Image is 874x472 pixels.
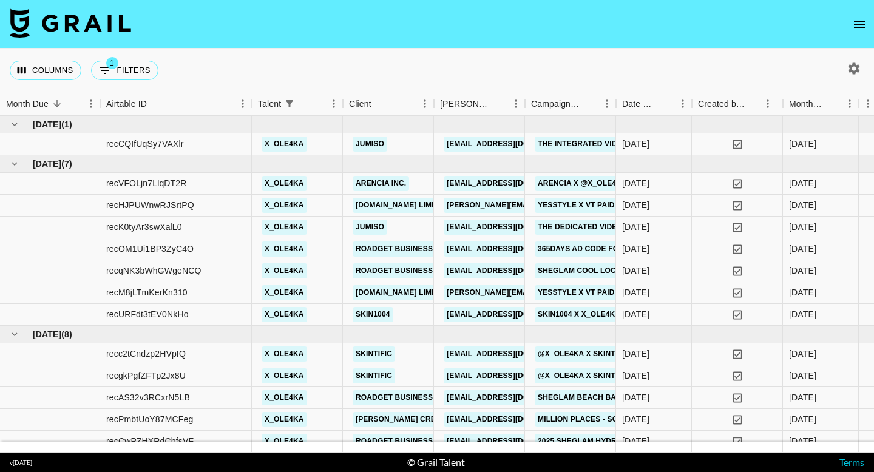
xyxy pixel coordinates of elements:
a: x_ole4ka [262,198,307,213]
span: [DATE] [33,158,61,170]
a: SKINTIFIC [353,346,395,362]
div: Month Due [6,92,49,116]
a: Terms [839,456,864,468]
div: 17/6/2025 [622,369,649,382]
a: MILLION PLACES - Song Cover Campaign [535,412,703,427]
div: 20/6/2025 [622,413,649,425]
div: recOM1Ui1BP3ZyC4O [106,243,194,255]
div: Jul '25 [789,286,816,298]
a: [PERSON_NAME][EMAIL_ADDRESS][PERSON_NAME][DOMAIN_NAME] [444,198,704,213]
span: 1 [106,57,118,69]
div: Date Created [616,92,692,116]
a: JUMISO [353,220,387,235]
button: Sort [824,95,841,112]
img: Grail Talent [10,8,131,38]
div: recqNK3bWhGWgeNCQ [106,265,202,277]
a: JUMISO [353,137,387,152]
div: recPmbtUoY87MCFeg [106,413,193,425]
a: [EMAIL_ADDRESS][DOMAIN_NAME] [444,220,580,235]
div: recK0tyAr3swXalL0 [106,221,182,233]
div: Airtable ID [106,92,147,116]
a: The dedicated video - [PERSON_NAME] [535,220,695,235]
div: Jul '25 [789,199,816,211]
a: SKIN1004 [353,307,393,322]
button: Sort [371,95,388,112]
div: Campaign (Type) [531,92,581,116]
a: Arencia Inc. [353,176,409,191]
button: Show filters [91,61,158,80]
div: Client [349,92,371,116]
div: Booker [434,92,525,116]
div: Jun '25 [789,413,816,425]
button: open drawer [847,12,872,36]
a: [DOMAIN_NAME] LIMITED [353,198,452,213]
div: Jul '25 [789,243,816,255]
a: [EMAIL_ADDRESS][DOMAIN_NAME] [444,263,580,278]
a: YesStyle x VT Paid Collab Opportunity @x_ole4ka [535,198,754,213]
div: 11/6/2025 [622,391,649,403]
div: 17/6/2025 [622,348,649,360]
button: Sort [490,95,507,112]
a: [EMAIL_ADDRESS][DOMAIN_NAME] [444,176,580,191]
div: recURFdt3tEV0NkHo [106,308,189,320]
span: [DATE] [33,328,61,340]
a: x_ole4ka [262,390,307,405]
button: Menu [598,95,616,113]
button: Menu [234,95,252,113]
button: Show filters [281,95,298,112]
button: Menu [82,95,100,113]
div: recM8jLTmKerKn310 [106,286,188,298]
div: recHJPUWnwRJSrtPQ [106,199,194,211]
span: [DATE] [33,118,61,130]
a: 365DAYS ad code for video [535,241,652,257]
button: Menu [507,95,525,113]
a: x_ole4ka [262,346,307,362]
a: x_ole4ka [262,220,307,235]
div: Created by Grail Team [698,92,745,116]
button: Sort [745,95,762,112]
a: x_ole4ka [262,307,307,322]
button: Menu [759,95,777,113]
button: hide children [6,116,23,133]
div: 29/7/2025 [622,177,649,189]
div: [PERSON_NAME] [440,92,490,116]
div: 16/7/2025 [622,199,649,211]
a: YesStyle x VT Paid Collab Opportunity @x_ole4ka [535,285,754,300]
a: [EMAIL_ADDRESS][DOMAIN_NAME] [444,368,580,383]
a: [EMAIL_ADDRESS][DOMAIN_NAME] [444,307,580,322]
div: Talent [258,92,281,116]
a: SKINTIFIC [353,368,395,383]
div: Jul '25 [789,265,816,277]
div: Campaign (Type) [525,92,616,116]
div: 29/7/2025 [622,308,649,320]
button: Sort [581,95,598,112]
div: 3/8/2025 [622,138,649,150]
a: x_ole4ka [262,412,307,427]
span: ( 7 ) [61,158,72,170]
span: ( 8 ) [61,328,72,340]
a: Roadget Business [DOMAIN_NAME]. [353,263,501,278]
a: [EMAIL_ADDRESS][DOMAIN_NAME] [444,390,580,405]
div: Jun '25 [789,348,816,360]
a: [PERSON_NAME][EMAIL_ADDRESS][PERSON_NAME][DOMAIN_NAME] [444,285,704,300]
div: recVFOLjn7LlqDT2R [106,177,187,189]
a: x_ole4ka [262,285,307,300]
div: recCQIfUqSy7VAXlr [106,138,184,150]
button: Select columns [10,61,81,80]
a: @x_ole4ka x SKINTIFIX_ june [535,346,658,362]
button: Sort [147,95,164,112]
div: Jul '25 [789,221,816,233]
button: Sort [657,95,674,112]
button: Menu [674,95,692,113]
a: x_ole4ka [262,434,307,449]
div: 12/7/2025 [622,243,649,255]
a: x_ole4ka [262,137,307,152]
a: SHEGLAM Beach Babe Hair Waver Campaign [535,390,720,405]
a: [DOMAIN_NAME] LIMITED [353,285,452,300]
div: Jun '25 [789,391,816,403]
a: [EMAIL_ADDRESS][DOMAIN_NAME] [444,241,580,257]
button: Sort [298,95,315,112]
a: Roadget Business [DOMAIN_NAME]. [353,241,501,257]
div: Aug '25 [789,138,816,150]
div: Talent [252,92,343,116]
